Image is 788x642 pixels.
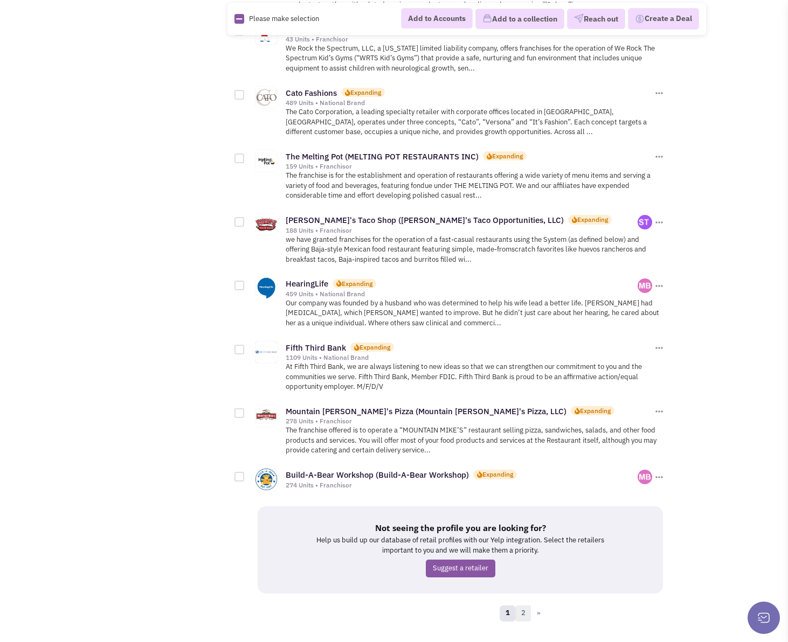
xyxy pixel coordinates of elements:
img: Deal-Dollar.png [635,13,645,25]
p: we have granted franchises for the operation of a fast-casual restaurants using the System (as de... [286,235,665,265]
a: Cato Fashions [286,88,337,98]
div: 1109 Units • National Brand [286,353,652,362]
p: Our company was founded by a husband who was determined to help his wife lead a better life. [PER... [286,298,665,329]
a: Suggest a retailer [426,560,495,577]
div: 459 Units • National Brand [286,290,638,298]
button: Create a Deal [628,8,699,30]
div: Expanding [350,88,381,97]
img: icon-collection-lavender.png [482,13,492,23]
div: 278 Units • Franchisor [286,417,652,425]
p: The Cato Corporation, a leading specialty retailer with corporate offices located in [GEOGRAPHIC_... [286,107,665,137]
div: Expanding [360,343,390,352]
img: fx8D_MpmKk--R6tJeJFsig.png [638,470,652,484]
a: Fifth Third Bank [286,343,346,353]
a: The Melting Pot (MELTING POT RESTAURANTS INC) [286,151,479,162]
span: Please make selection [249,13,319,23]
div: Expanding [577,215,608,224]
img: GWcgSp96gUOB1S4RpiHg8Q.png [638,215,652,229]
a: [PERSON_NAME]'s Taco Shop ([PERSON_NAME]'s Taco Opportunities, LLC) [286,215,564,225]
div: 188 Units • Franchisor [286,226,638,235]
p: At Fifth Third Bank, we are always listening to new ideas so that we can strengthen our commitmen... [286,362,665,392]
button: Reach out [567,9,625,29]
a: » [531,605,547,622]
button: Add to Accounts [401,8,473,29]
a: Build-A-Bear Workshop (Build-A-Bear Workshop) [286,470,469,480]
p: We Rock the Spectrum, LLC, a [US_STATE] limited liability company, offers franchises for the oper... [286,44,665,74]
div: 43 Units • Franchisor [286,35,652,44]
div: Expanding [580,406,611,415]
img: fx8D_MpmKk--R6tJeJFsig.png [638,278,652,293]
p: The franchise offered is to operate a “MOUNTAIN MIKE’S” restaurant selling pizza, sandwiches, sal... [286,425,665,456]
img: VectorPaper_Plane.png [574,13,584,23]
div: Expanding [492,151,523,160]
h5: Not seeing the profile you are looking for? [312,522,609,533]
p: Help us build up our database of retail profiles with our Yelp integration. Select the retailers ... [312,535,609,555]
a: HearingLife [286,278,328,289]
div: 274 Units • Franchisor [286,481,638,490]
div: 489 Units • National Brand [286,99,652,107]
a: Mountain [PERSON_NAME]'s Pizza (Mountain [PERSON_NAME]'s Pizza, LLC) [286,406,566,416]
img: Rectangle.png [234,14,244,24]
div: 159 Units • Franchisor [286,162,652,171]
a: 1 [500,605,516,622]
p: The franchise is for the establishment and operation of restaurants offering a wide variety of me... [286,171,665,201]
div: Expanding [342,279,372,288]
button: Add to a collection [475,9,564,29]
a: 2 [515,605,531,622]
div: Expanding [482,470,513,479]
